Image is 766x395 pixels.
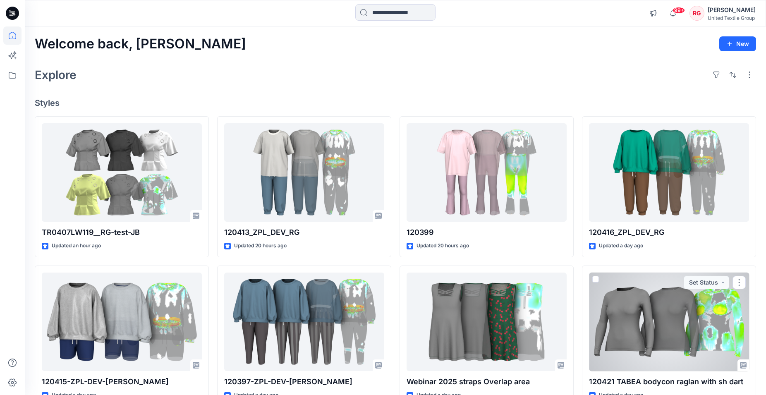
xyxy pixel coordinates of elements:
p: 120399 [407,227,567,238]
p: Updated 20 hours ago [417,242,469,250]
p: Webinar 2025 straps Overlap area [407,376,567,388]
button: New [719,36,756,51]
a: Webinar 2025 straps Overlap area [407,273,567,371]
div: RG [689,6,704,21]
span: 99+ [673,7,685,14]
a: TR0407LW119__RG-test-JB [42,123,202,222]
h2: Explore [35,68,77,81]
h2: Welcome back, [PERSON_NAME] [35,36,246,52]
a: 120415-ZPL-DEV-RG-JB [42,273,202,371]
p: 120416_ZPL_DEV_RG [589,227,749,238]
div: United Textile Group [708,15,756,21]
div: [PERSON_NAME] [708,5,756,15]
p: TR0407LW119__RG-test-JB [42,227,202,238]
a: 120399 [407,123,567,222]
p: Updated 20 hours ago [234,242,287,250]
p: 120413_ZPL_DEV_RG [224,227,384,238]
p: Updated an hour ago [52,242,101,250]
a: 120413_ZPL_DEV_RG [224,123,384,222]
a: 120416_ZPL_DEV_RG [589,123,749,222]
p: 120415-ZPL-DEV-[PERSON_NAME] [42,376,202,388]
h4: Styles [35,98,756,108]
a: 120421 TABEA bodycon raglan with sh dart [589,273,749,371]
p: Updated a day ago [599,242,643,250]
p: 120421 TABEA bodycon raglan with sh dart [589,376,749,388]
p: 120397-ZPL-DEV-[PERSON_NAME] [224,376,384,388]
a: 120397-ZPL-DEV-RG-JB [224,273,384,371]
